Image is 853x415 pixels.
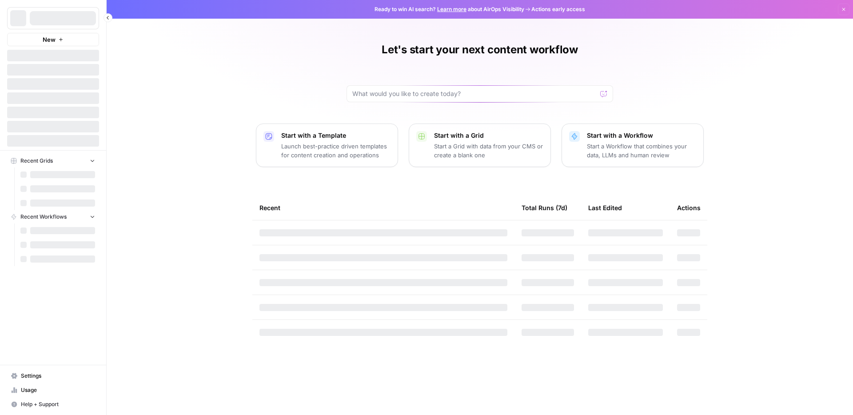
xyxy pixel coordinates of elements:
button: Start with a WorkflowStart a Workflow that combines your data, LLMs and human review [562,124,704,167]
p: Start a Workflow that combines your data, LLMs and human review [587,142,696,160]
a: Usage [7,383,99,397]
span: Recent Grids [20,157,53,165]
p: Launch best-practice driven templates for content creation and operations [281,142,391,160]
button: Recent Grids [7,154,99,168]
a: Settings [7,369,99,383]
span: Help + Support [21,400,95,408]
span: Settings [21,372,95,380]
button: Start with a TemplateLaunch best-practice driven templates for content creation and operations [256,124,398,167]
p: Start with a Grid [434,131,543,140]
div: Recent [259,196,507,220]
p: Start with a Workflow [587,131,696,140]
button: New [7,33,99,46]
div: Last Edited [588,196,622,220]
h1: Let's start your next content workflow [382,43,578,57]
span: Recent Workflows [20,213,67,221]
p: Start with a Template [281,131,391,140]
a: Learn more [437,6,466,12]
button: Start with a GridStart a Grid with data from your CMS or create a blank one [409,124,551,167]
div: Total Runs (7d) [522,196,567,220]
input: What would you like to create today? [352,89,597,98]
span: Usage [21,386,95,394]
span: New [43,35,56,44]
button: Recent Workflows [7,210,99,223]
div: Actions [677,196,701,220]
button: Help + Support [7,397,99,411]
span: Actions early access [531,5,585,13]
span: Ready to win AI search? about AirOps Visibility [375,5,524,13]
p: Start a Grid with data from your CMS or create a blank one [434,142,543,160]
